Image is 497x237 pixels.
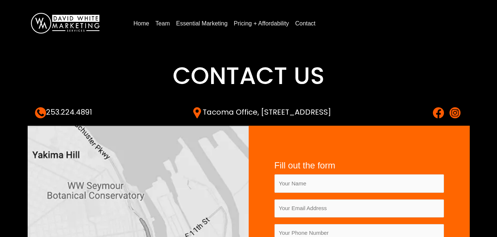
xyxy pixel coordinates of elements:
[130,17,482,29] nav: Menu
[31,13,99,34] img: DavidWhite-Marketing-Logo
[153,18,173,29] a: Team
[292,18,318,29] a: Contact
[274,160,444,171] h4: Fill out the form
[173,59,325,92] span: Contact Us
[173,18,231,29] a: Essential Marketing
[274,174,444,192] input: Your Name
[192,107,331,117] a: Tacoma Office, [STREET_ADDRESS]
[31,20,99,26] a: DavidWhite-Marketing-Logo
[231,18,292,29] a: Pricing + Affordability
[35,107,92,117] a: 253.224.4891
[130,18,152,29] a: Home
